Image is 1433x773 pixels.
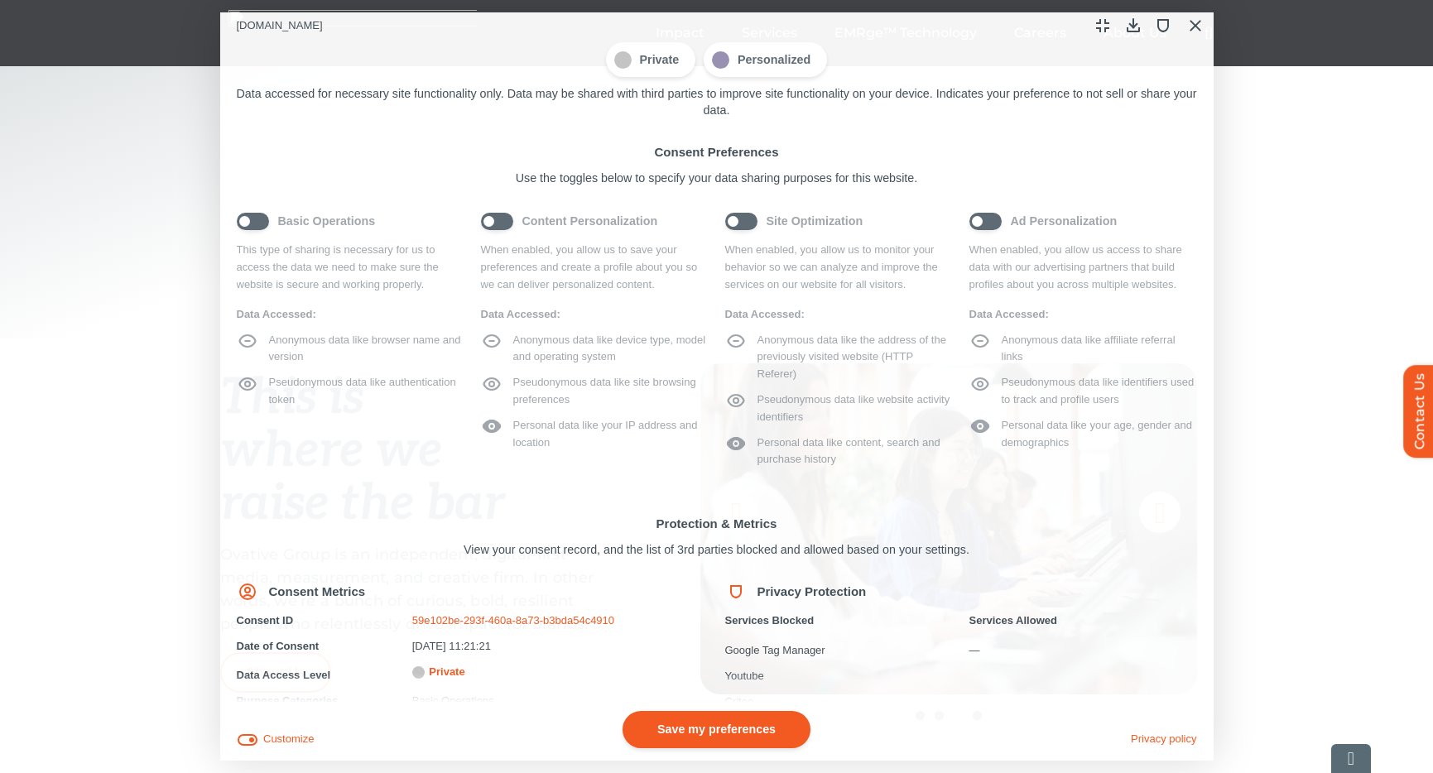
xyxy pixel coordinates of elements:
span: 59e102be-293f-460a-8a73-b3bda54c4910 [412,614,614,627]
span: Consent Metrics [269,584,366,598]
button: Privacy policy [1131,731,1196,748]
span: Purpose Categories [237,694,339,707]
span: [DATE] 11:21:21 [412,640,491,652]
div: When enabled, you allow us access to share data with our advertising partners that build profiles... [969,242,1197,293]
span: Services Allowed [969,614,1057,627]
span: Privacy Protection [757,584,867,598]
span: Basic Operations [412,694,494,707]
label: Personalized [704,42,827,77]
span: Personal data like content, search and purchase history [757,435,953,469]
span: Pseudonymous data like site browsing preferences [513,374,709,409]
span: — [969,642,980,660]
span: Anonymous data like the address of the previously visited website (HTTP Referer) [757,332,953,383]
span: Anonymous data like affiliate referral links [1002,332,1197,367]
span: Pseudonymous data like identifiers used to track and profile users [1002,374,1197,409]
span: Private [412,664,709,681]
span: Services Blocked [725,614,815,627]
span: Pseudonymous data like authentication token [269,374,464,409]
span: Date of Consent [237,640,320,652]
span: Youtube [725,668,764,685]
button: Download Consent [1120,12,1146,38]
p: Data accessed for necessary site functionality only. Data may be shared with third parties to imp... [237,85,1197,120]
span: Consent Preferences [654,145,778,159]
nav: Menu [656,7,1213,60]
label: Private [606,42,695,77]
span: Data Access Level [237,669,331,681]
div: [DOMAIN_NAME] [237,15,323,36]
button: Protection Status: On [1151,12,1176,38]
span: Consent ID [237,614,294,627]
span: Personal data like your IP address and location [513,417,709,452]
div: When enabled, you allow us to save your preferences and create a profile about you so we can deli... [481,242,709,293]
div: Data Accessed: [969,306,1197,324]
button: Save my preferences [623,711,810,748]
div: Use the toggles below to specify your data sharing purposes for this website. [237,170,1197,187]
div: Data Accessed: [237,306,464,324]
span: Protection & Metrics [656,516,777,531]
button: Close Cookie Compliance [1181,12,1207,38]
button: Customize [237,731,315,748]
span: Google Tag Manager [725,642,825,660]
span: Pseudonymous data like website activity identifiers [757,391,953,426]
div: View your consent record, and the list of 3rd parties blocked and allowed based on your settings. [237,541,1197,559]
div: When enabled, you allow us to monitor your behavior so we can analyze and improve the services on... [725,242,953,293]
div: Data Accessed: [725,306,953,324]
span: Anonymous data like device type, model and operating system [513,332,709,367]
div: This type of sharing is necessary for us to access the data we need to make sure the website is s... [237,242,464,293]
span: Criteo [725,694,754,711]
span: Personal data like your age, gender and demographics [1002,417,1197,452]
button: Expand Toggle [1089,12,1115,38]
span: Anonymous data like browser name and version [269,332,464,367]
div: Data Accessed: [481,306,709,324]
